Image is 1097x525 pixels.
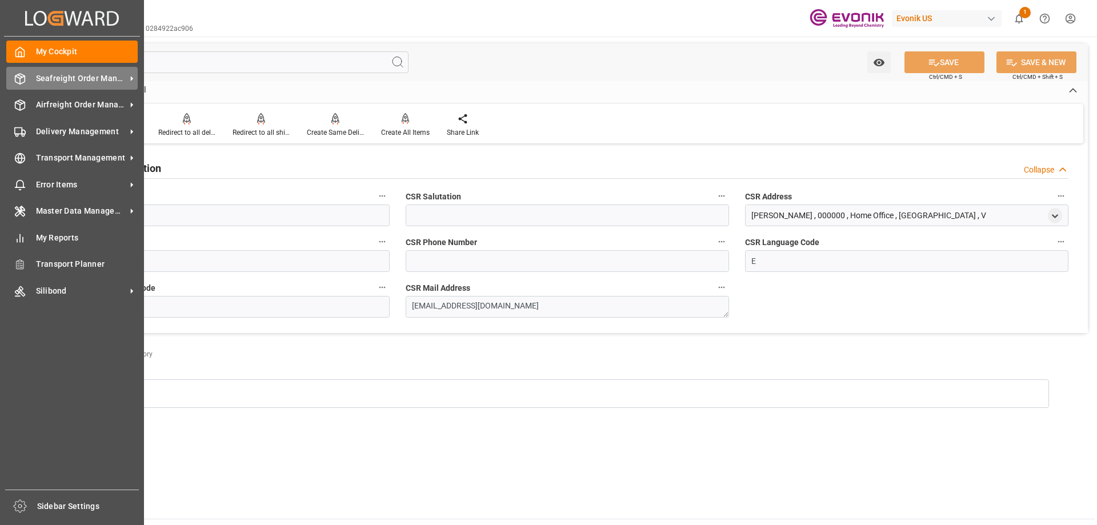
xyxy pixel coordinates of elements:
[1024,164,1054,176] div: Collapse
[375,280,390,295] button: CSR Language ISO Code
[714,189,729,203] button: CSR Salutation
[36,258,138,270] span: Transport Planner
[714,280,729,295] button: CSR Mail Address
[406,282,470,294] span: CSR Mail Address
[6,253,138,275] a: Transport Planner
[406,296,729,318] textarea: [EMAIL_ADDRESS][DOMAIN_NAME]
[1054,234,1068,249] button: CSR Language Code
[1012,73,1063,81] span: Ctrl/CMD + Shift + S
[375,234,390,249] button: CSR District
[36,152,126,164] span: Transport Management
[929,73,962,81] span: Ctrl/CMD + S
[6,226,138,249] a: My Reports
[381,127,430,138] div: Create All Items
[892,7,1006,29] button: Evonik US
[158,127,215,138] div: Redirect to all deliveries
[233,127,290,138] div: Redirect to all shipments
[406,237,477,249] span: CSR Phone Number
[36,232,138,244] span: My Reports
[1006,6,1032,31] button: show 1 new notifications
[1054,189,1068,203] button: CSR Address
[37,500,139,512] span: Sidebar Settings
[36,285,126,297] span: Silibond
[1048,208,1062,223] div: open menu
[810,9,884,29] img: Evonik-brand-mark-Deep-Purple-RGB.jpeg_1700498283.jpeg
[36,99,126,111] span: Airfreight Order Management
[892,10,1002,27] div: Evonik US
[904,51,984,73] button: SAVE
[996,51,1076,73] button: SAVE & NEW
[36,46,138,58] span: My Cockpit
[406,191,461,203] span: CSR Salutation
[751,210,986,222] div: [PERSON_NAME] , 000000 , Home Office , [GEOGRAPHIC_DATA] , V
[375,189,390,203] button: CSR Partner ID
[1032,6,1058,31] button: Help Center
[745,237,819,249] span: CSR Language Code
[1019,7,1031,18] span: 1
[307,127,364,138] div: Create Same Delivery Date
[36,126,126,138] span: Delivery Management
[745,191,792,203] span: CSR Address
[36,73,126,85] span: Seafreight Order Management
[6,41,138,63] a: My Cockpit
[36,205,126,217] span: Master Data Management
[36,179,126,191] span: Error Items
[447,127,479,138] div: Share Link
[714,234,729,249] button: CSR Phone Number
[867,51,891,73] button: open menu
[53,51,409,73] input: Search Fields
